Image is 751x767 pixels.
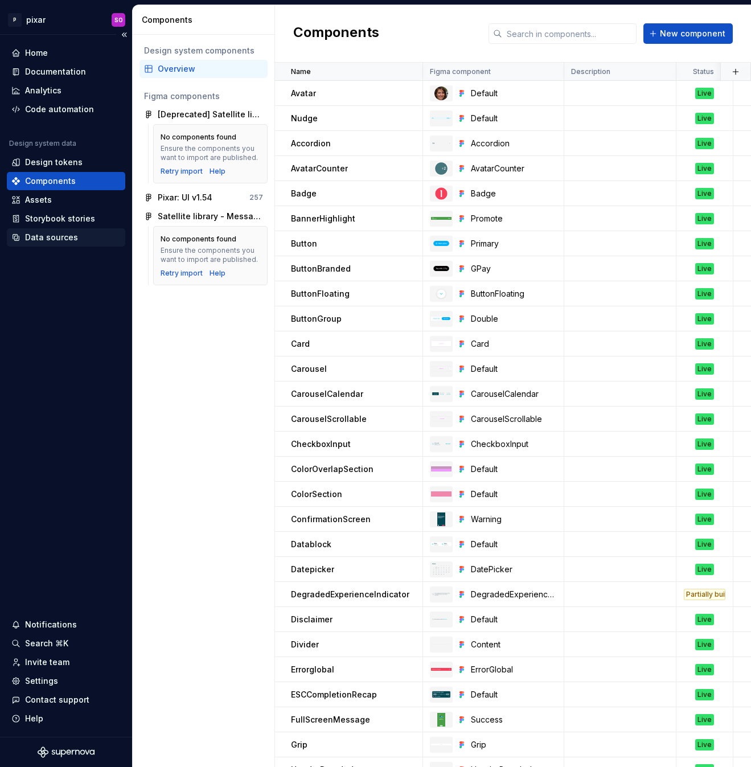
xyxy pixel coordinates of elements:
div: Live [695,288,714,300]
img: GPay [431,264,452,273]
div: Components [25,175,76,187]
div: Default [471,363,557,375]
a: Design tokens [7,153,125,171]
p: ColorSection [291,489,342,500]
div: Live [695,614,714,625]
img: Default [434,87,448,100]
p: BannerHighlight [291,213,355,224]
button: Retry import [161,269,203,278]
div: Content [471,639,557,650]
p: AvatarCounter [291,163,348,174]
div: [Deprecated] Satellite library: Subscription v1.0 [158,109,263,120]
p: ESCCompletionRecap [291,689,377,700]
img: Promote [431,217,452,220]
div: No components found [161,133,236,142]
img: DatePicker [431,563,452,576]
p: Figma component [430,67,491,76]
button: New component [643,23,733,44]
img: Default [431,491,452,497]
div: Live [695,539,714,550]
img: Default [431,366,452,372]
div: Analytics [25,85,61,96]
p: Errorglobal [291,664,334,675]
div: Code automation [25,104,94,115]
p: ConfirmationScreen [291,514,371,525]
div: 257 [249,193,263,202]
div: Accordion [471,138,557,149]
div: Default [471,113,557,124]
div: GPay [471,263,557,274]
div: Live [695,88,714,99]
div: SO [114,15,123,24]
p: Description [571,67,610,76]
div: Live [695,664,714,675]
div: Live [695,138,714,149]
img: Grip [431,744,452,745]
a: Satellite library - Messaging [139,207,268,225]
div: Contact support [25,694,89,706]
p: Disclaimer [291,614,333,625]
img: Badge [434,187,448,200]
img: Warning [437,512,445,526]
div: Data sources [25,232,78,243]
div: Assets [25,194,52,206]
p: CarouselCalendar [291,388,363,400]
div: DegradedExperienceIndicator [471,589,557,600]
div: Help [210,269,225,278]
p: ButtonFloating [291,288,350,300]
p: Datablock [291,539,331,550]
div: Live [695,564,714,575]
div: Live [695,113,714,124]
div: Live [695,689,714,700]
div: Default [471,689,557,700]
a: Help [210,167,225,176]
svg: Supernova Logo [38,747,95,758]
div: No components found [161,235,236,244]
div: Live [695,163,714,174]
a: Components [7,172,125,190]
div: Settings [25,675,58,687]
img: Primary [431,239,452,247]
img: ButtonFloating [432,287,450,301]
div: Documentation [25,66,86,77]
div: Grip [471,739,557,750]
p: Grip [291,739,307,750]
a: Storybook stories [7,210,125,228]
img: CheckboxInput [431,442,452,446]
div: Live [695,464,714,475]
a: Invite team [7,653,125,671]
img: DegradedExperienceIndicator [431,592,452,596]
img: Card [431,341,452,346]
div: Satellite library - Messaging [158,211,263,222]
p: ColorOverlapSection [291,464,374,475]
h2: Components [293,23,379,44]
div: Live [695,213,714,224]
div: Live [695,263,714,274]
div: CarouselCalendar [471,388,557,400]
p: CarouselScrollable [291,413,367,425]
div: Live [695,514,714,525]
p: ButtonBranded [291,263,351,274]
div: DatePicker [471,564,557,575]
div: Default [471,539,557,550]
div: Live [695,438,714,450]
a: Analytics [7,81,125,100]
button: Retry import [161,167,203,176]
div: Pixar: UI v1.54 [158,192,212,203]
div: Home [25,47,48,59]
div: Invite team [25,657,69,668]
div: Live [695,413,714,425]
p: Button [291,238,317,249]
div: Live [695,188,714,199]
a: Documentation [7,63,125,81]
div: Warning [471,514,557,525]
div: Default [471,489,557,500]
p: Carousel [291,363,327,375]
div: Live [695,714,714,725]
img: Content [431,644,452,645]
div: Live [695,338,714,350]
a: Pixar: UI v1.54257 [139,188,268,207]
button: Collapse sidebar [116,27,132,43]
